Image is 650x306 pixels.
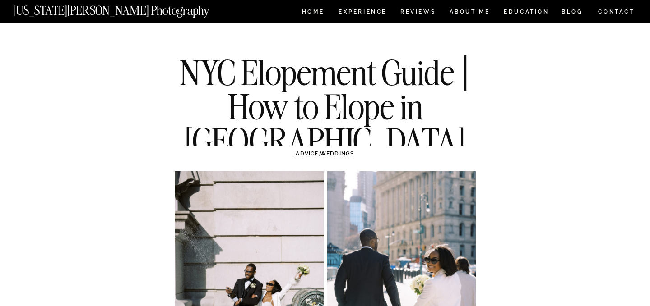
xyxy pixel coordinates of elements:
a: BLOG [562,9,583,17]
a: EDUCATION [503,9,550,17]
a: Experience [339,9,386,17]
a: HOME [300,9,326,17]
a: [US_STATE][PERSON_NAME] Photography [13,5,240,12]
h1: NYC Elopement Guide | How to Elope in [GEOGRAPHIC_DATA] [161,55,489,158]
a: REVIEWS [400,9,434,17]
a: WEDDINGS [320,151,354,157]
a: CONTACT [598,7,635,17]
a: ABOUT ME [449,9,490,17]
a: ADVICE [296,151,318,157]
h3: , [194,150,456,158]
